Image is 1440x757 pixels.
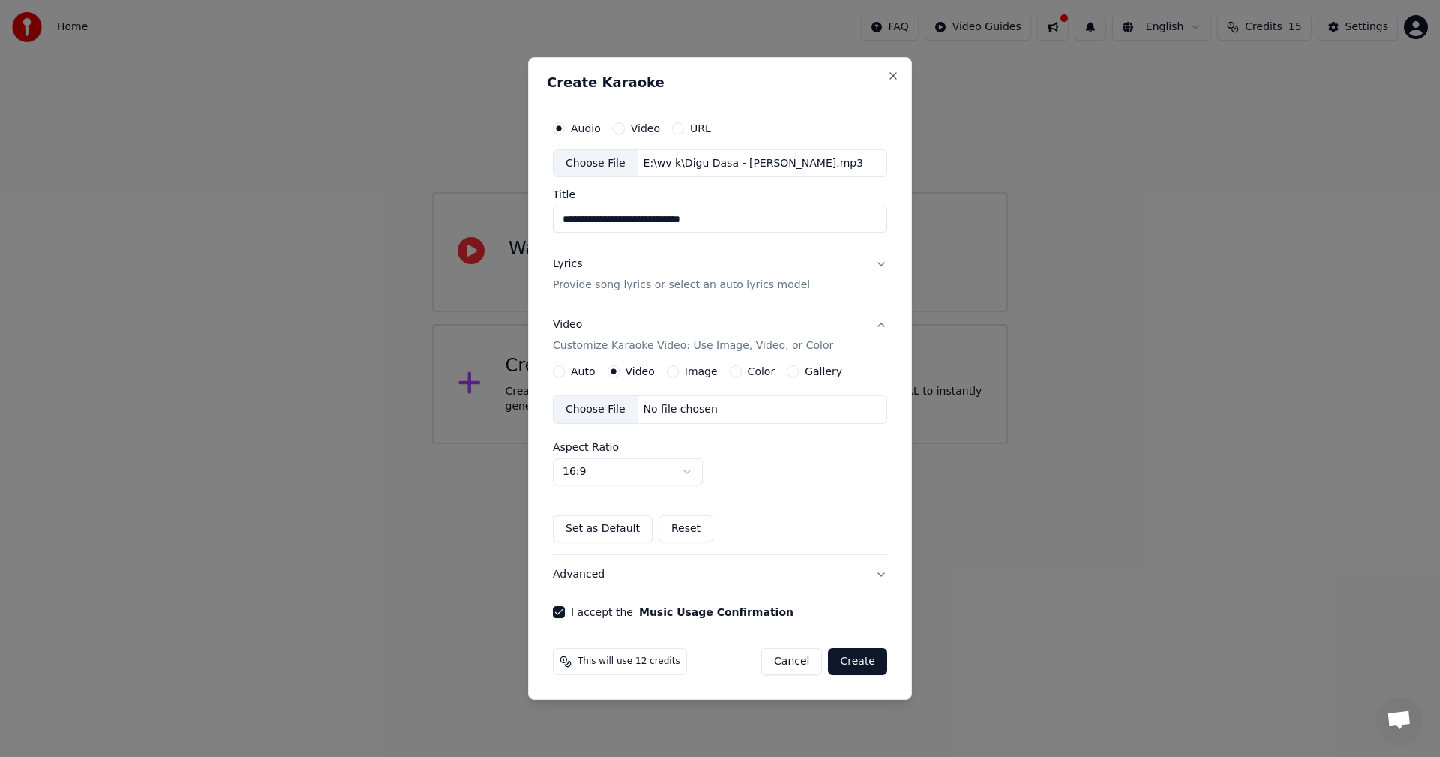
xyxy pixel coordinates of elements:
button: LyricsProvide song lyrics or select an auto lyrics model [553,245,887,305]
label: Audio [571,123,601,134]
label: Auto [571,366,595,377]
button: Reset [658,515,713,542]
button: Advanced [553,555,887,594]
button: I accept the [639,607,793,617]
button: Cancel [761,648,822,675]
div: Choose File [553,396,637,423]
p: Provide song lyrics or select an auto lyrics model [553,278,810,293]
label: Image [685,366,718,377]
div: E:\wv k\Digu Dasa - [PERSON_NAME].mp3 [637,156,870,171]
label: Color [748,366,775,377]
label: I accept the [571,607,793,617]
label: Title [553,190,887,200]
div: Choose File [553,150,637,177]
span: This will use 12 credits [577,656,680,668]
label: Video [625,366,655,377]
div: VideoCustomize Karaoke Video: Use Image, Video, or Color [553,365,887,554]
label: Gallery [805,366,842,377]
label: Aspect Ratio [553,442,887,452]
button: Set as Default [553,515,652,542]
button: Create [828,648,887,675]
label: URL [690,123,711,134]
button: VideoCustomize Karaoke Video: Use Image, Video, or Color [553,306,887,366]
div: No file chosen [637,402,724,417]
div: Video [553,318,833,354]
label: Video [631,123,660,134]
h2: Create Karaoke [547,76,893,89]
div: Lyrics [553,257,582,272]
p: Customize Karaoke Video: Use Image, Video, or Color [553,338,833,353]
